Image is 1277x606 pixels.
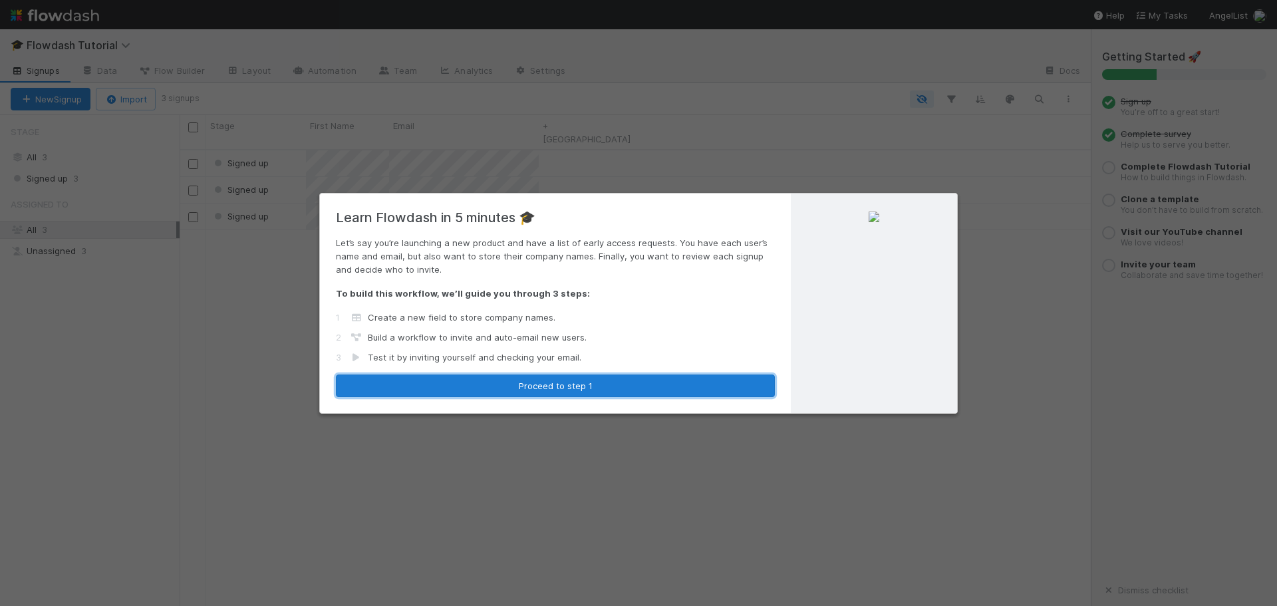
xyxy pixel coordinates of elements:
p: Let’s say you’re launching a new product and have a list of early access requests. You have each ... [336,236,775,276]
span: Create a new field to store company names. [368,312,555,323]
span: 3 [336,351,349,364]
span: 1 [336,311,349,324]
button: Proceed to step 1 [336,375,775,397]
strong: To build this workflow, we’ll guide you through 3 steps: [336,288,590,299]
img: overview-8dac8341934701cbcc34.png [869,212,879,222]
span: 2 [336,331,349,344]
h1: Learn Flowdash in 5 minutes 🎓 [336,210,775,226]
span: Test it by inviting yourself and checking your email. [368,352,581,363]
span: Build a workflow to invite and auto-email new users. [368,332,587,343]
